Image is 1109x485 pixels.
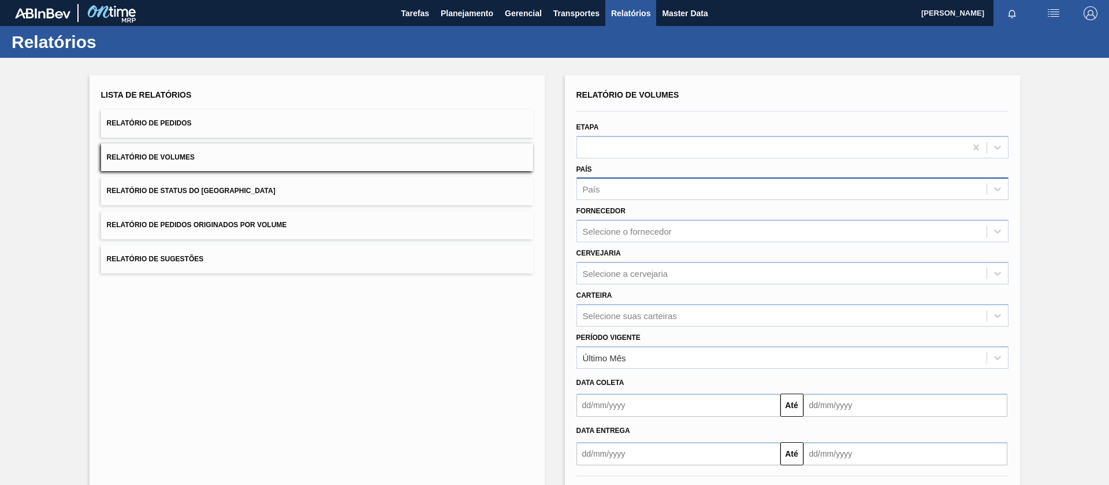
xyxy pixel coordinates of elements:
button: Relatório de Pedidos [101,109,533,138]
div: Selecione a cervejaria [583,268,668,278]
span: Transportes [553,6,600,20]
span: Master Data [662,6,708,20]
img: TNhmsLtSVTkK8tSr43FrP2fwEKptu5GPRR3wAAAABJRU5ErkJggg== [15,8,70,18]
label: Fornecedor [576,207,626,215]
input: dd/mm/yyyy [803,394,1007,417]
span: Relatório de Pedidos Originados por Volume [107,221,287,229]
span: Data entrega [576,427,630,435]
img: Logout [1084,6,1097,20]
input: dd/mm/yyyy [576,442,780,465]
button: Relatório de Pedidos Originados por Volume [101,211,533,239]
div: Selecione o fornecedor [583,227,672,236]
div: País [583,184,600,194]
label: Etapa [576,123,599,131]
input: dd/mm/yyyy [803,442,1007,465]
img: userActions [1047,6,1060,20]
button: Relatório de Volumes [101,143,533,172]
span: Relatório de Sugestões [107,255,204,263]
div: Último Mês [583,353,626,362]
button: Relatório de Status do [GEOGRAPHIC_DATA] [101,177,533,205]
label: Cervejaria [576,249,621,257]
label: Carteira [576,291,612,299]
input: dd/mm/yyyy [576,394,780,417]
span: Relatório de Volumes [107,153,195,161]
span: Relatório de Volumes [576,90,679,99]
span: Relatório de Status do [GEOGRAPHIC_DATA] [107,187,276,195]
span: Tarefas [401,6,429,20]
label: Período Vigente [576,334,641,342]
span: Relatórios [611,6,650,20]
span: Gerencial [505,6,542,20]
button: Até [780,394,803,417]
button: Até [780,442,803,465]
div: Selecione suas carteiras [583,310,677,320]
h1: Relatórios [12,35,217,49]
span: Planejamento [441,6,493,20]
button: Notificações [993,5,1030,21]
span: Relatório de Pedidos [107,119,192,127]
label: País [576,165,592,173]
button: Relatório de Sugestões [101,245,533,273]
span: Data coleta [576,379,624,387]
span: Lista de Relatórios [101,90,192,99]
